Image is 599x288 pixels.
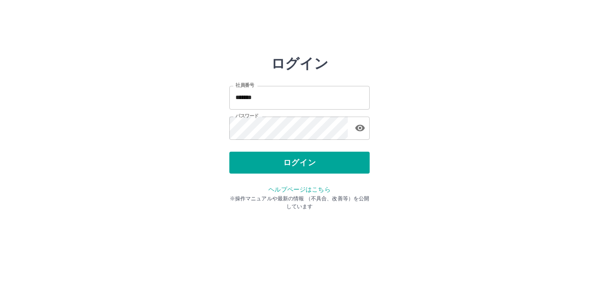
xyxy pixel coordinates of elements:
[268,186,330,193] a: ヘルプページはこちら
[229,195,370,210] p: ※操作マニュアルや最新の情報 （不具合、改善等）を公開しています
[229,152,370,174] button: ログイン
[235,113,259,119] label: パスワード
[235,82,254,89] label: 社員番号
[271,55,328,72] h2: ログイン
